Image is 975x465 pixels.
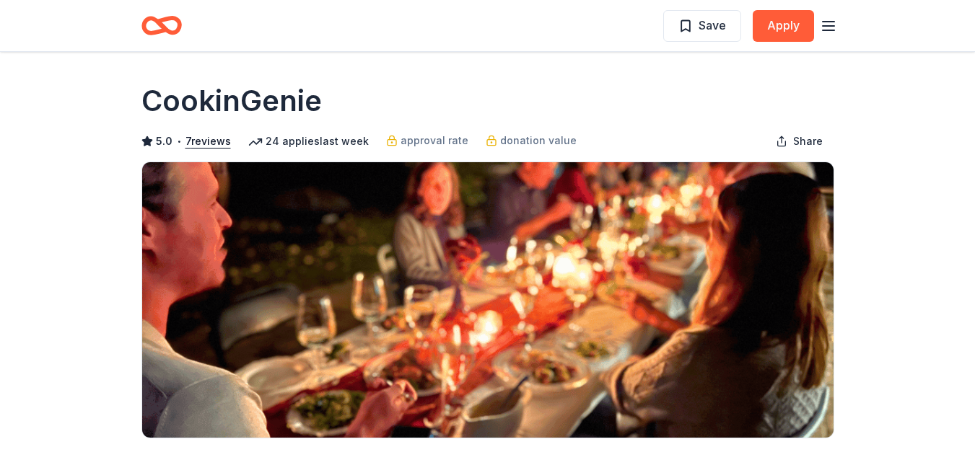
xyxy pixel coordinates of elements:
[386,132,468,149] a: approval rate
[141,9,182,43] a: Home
[401,132,468,149] span: approval rate
[176,136,181,147] span: •
[142,162,834,438] img: Image for CookinGenie
[793,133,823,150] span: Share
[500,132,577,149] span: donation value
[248,133,369,150] div: 24 applies last week
[699,16,726,35] span: Save
[185,133,231,150] button: 7reviews
[486,132,577,149] a: donation value
[156,133,172,150] span: 5.0
[764,127,834,156] button: Share
[141,81,322,121] h1: CookinGenie
[663,10,741,42] button: Save
[753,10,814,42] button: Apply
